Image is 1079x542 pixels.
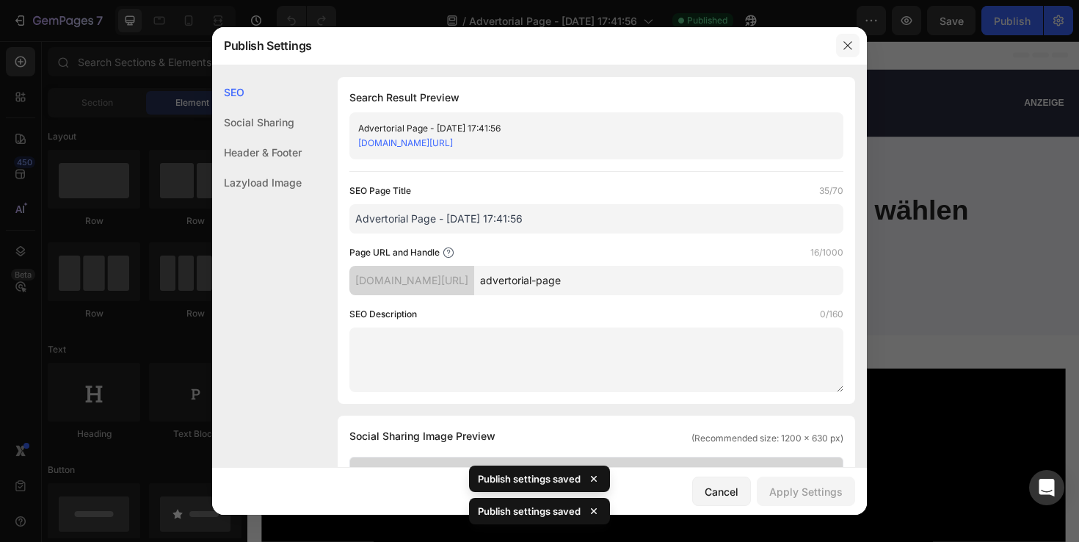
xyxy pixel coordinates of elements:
[378,138,404,149] a: Home
[474,266,843,295] input: Handle
[349,307,417,322] label: SEO Description
[461,138,503,149] span: ANZEIGE
[769,484,843,499] div: Apply Settings
[349,427,495,445] span: Social Sharing Image Preview
[16,138,865,151] p: / / /
[819,184,843,198] label: 35/70
[349,184,411,198] label: SEO Page Title
[349,245,440,260] label: Page URL and Handle
[264,247,293,276] img: gempages_581497520178332590-ecb055ff-659d-4f0f-96a3-a4149671382f.png
[692,477,751,506] button: Cancel
[212,137,302,167] div: Header & Footer
[705,484,738,499] div: Cancel
[440,138,459,149] a: May
[358,137,453,148] a: [DOMAIN_NAME][URL]
[691,432,843,445] span: (Recommended size: 1200 x 630 px)
[820,307,843,322] label: 0/160
[235,216,645,228] strong: Kein Chaos, keine giftigen Chemikalien – und nur 10 Minuten Anwendung
[314,254,413,267] strong: [PERSON_NAME]
[757,477,855,506] button: Apply Settings
[358,121,810,136] div: Advertorial Page - [DATE] 17:41:56
[349,204,843,234] input: Title
[478,504,581,518] p: Publish settings saved
[212,26,829,65] div: Publish Settings
[433,255,615,266] i: Zuletzt aktualisiert: [DATE] | 87.152 Aufrufe
[810,245,843,260] label: 16/1000
[212,167,302,198] div: Lazyload Image
[478,471,581,486] p: Publish settings saved
[349,266,474,295] div: [DOMAIN_NAME][URL]
[212,107,302,137] div: Social Sharing
[117,162,763,195] strong: 5 Gründe, EverHaar statt Boxfarben zu wählen
[1029,470,1064,505] div: Open Intercom Messenger
[212,77,302,107] div: SEO
[406,138,437,149] a: Articles
[349,89,843,106] h1: Search Result Preview
[300,253,413,269] p: By
[16,57,139,80] strong: Haare & Pflege
[822,59,865,71] strong: ANZEIGE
